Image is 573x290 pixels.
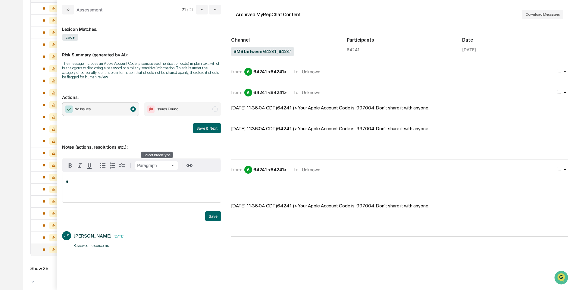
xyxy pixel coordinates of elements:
[302,167,320,172] span: Unknown
[62,137,221,150] p: Notes (actions, resolutions etc.):
[141,152,173,158] div: Select block type
[74,243,124,249] p: Reviewed no concerns.​
[65,106,73,113] img: Checkmark
[556,167,562,172] time: Wednesday, September 3, 2025 at 7:36:04 AM
[205,211,221,221] button: Save
[112,233,124,238] time: Tuesday, September 9, 2025 at 4:15:28 PM EDT
[231,203,429,209] span: [DATE] 11:36:04 CDT(64241 )> Your Apple Account Code is: 997004. Don't share it with anyone.
[6,13,110,22] p: How can we help?
[182,7,186,12] span: 21
[253,90,287,95] div: 64241 <64241>
[233,49,292,54] span: SMS between 64241, 64241
[4,85,40,96] a: 🔎Data Lookup
[526,12,560,17] span: Download Messages
[62,87,221,100] p: Actions:
[231,37,337,43] h2: Channel
[294,167,299,172] span: to:
[41,74,77,84] a: 🗄️Attestations
[44,77,49,81] div: 🗄️
[462,37,568,43] h2: Date
[135,161,178,170] button: Block type
[302,69,320,74] span: Unknown
[62,231,71,240] div: JS
[294,69,299,74] span: to:
[65,161,75,170] button: Bold
[12,87,38,93] span: Data Lookup
[244,166,252,174] div: 6
[85,161,94,170] button: Underline
[30,266,67,271] div: Show 25
[147,106,155,113] img: Flag
[462,47,476,52] div: [DATE]
[244,68,252,76] div: 6
[556,90,562,95] time: Wednesday, September 3, 2025 at 7:36:04 AM
[62,61,221,79] div: The message includes an Apple Account Code (a sensitive authentication code) in plain text, which...
[6,46,17,57] img: 1746055101610-c473b297-6a78-478c-a979-82029cc54cd1
[187,7,195,12] span: / 21
[231,69,242,74] span: from:
[522,10,563,19] button: Download Messages
[62,45,221,57] p: Risk Summary (generated by AI):
[77,7,103,13] div: Assessment
[253,167,287,172] div: 64241 <64241>
[62,34,78,41] span: code
[75,161,85,170] button: Italic
[20,46,99,52] div: Start new chat
[231,90,242,95] span: from:
[231,167,242,172] span: from:
[12,76,39,82] span: Preclearance
[193,123,221,133] button: Save & Next
[554,270,570,286] iframe: Open customer support
[302,90,320,95] span: Unknown
[74,106,91,112] span: No Issues
[294,90,299,95] span: to:
[60,102,73,107] span: Pylon
[556,69,562,74] time: Wednesday, September 3, 2025 at 7:36:04 AM
[102,48,110,55] button: Start new chat
[62,19,221,32] div: Lexicon Matches:
[231,126,429,131] span: [DATE] 11:36:04 CDT(64241 )> Your Apple Account Code is: 997004. Don't share it with anyone.
[20,52,76,57] div: We're available if you need us!
[253,69,287,74] div: 64241 <64241>
[74,233,112,239] div: [PERSON_NAME]
[6,77,11,81] div: 🖐️
[156,106,178,112] span: Issues Found
[347,47,453,52] div: 64241
[6,88,11,93] div: 🔎
[4,74,41,84] a: 🖐️Preclearance
[50,76,75,82] span: Attestations
[236,12,301,17] div: Archived MyRepChat Content
[196,164,200,167] button: Attach files
[347,37,453,43] h2: Participants
[42,102,73,107] a: Powered byPylon
[244,89,252,96] div: 6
